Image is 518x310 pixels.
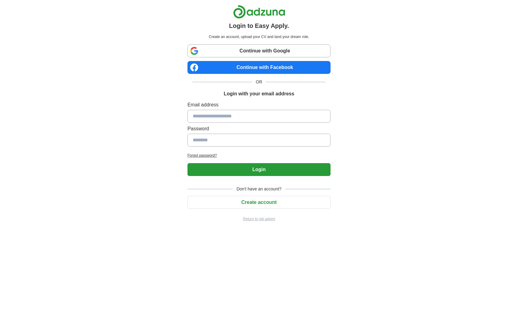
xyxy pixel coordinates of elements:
a: Forgot password? [187,153,331,158]
label: Email address [187,101,331,109]
img: Adzuna logo [233,5,285,19]
a: Continue with Facebook [187,61,331,74]
button: Login [187,163,331,176]
h1: Login with your email address [224,90,294,98]
h1: Login to Easy Apply. [229,21,289,30]
a: Continue with Google [187,44,331,57]
label: Password [187,125,331,132]
a: Create account [187,200,331,205]
span: Don't have an account? [233,186,285,192]
span: OR [252,79,266,85]
a: Return to job advert [187,216,331,222]
button: Create account [187,196,331,209]
p: Create an account, upload your CV and land your dream role. [189,34,329,40]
